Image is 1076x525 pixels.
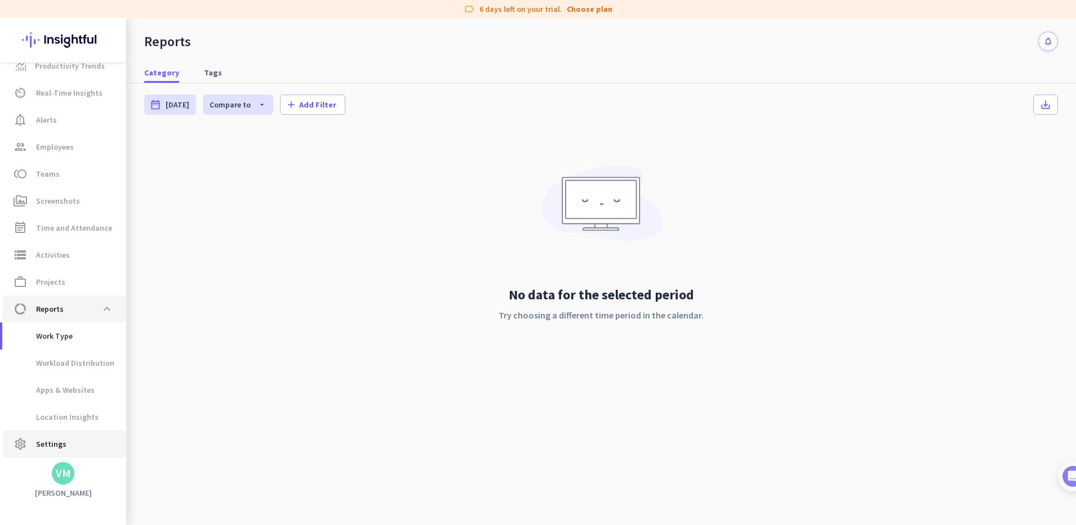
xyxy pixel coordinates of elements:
span: Screenshots [36,194,80,208]
a: av_timerReal-Time Insights [2,79,126,106]
button: addAdd Filter [280,95,345,115]
span: Real-Time Insights [36,86,103,100]
span: Category [144,67,179,78]
a: Apps & Websites [2,376,126,403]
a: data_usageReportsexpand_less [2,295,126,322]
h2: No data for the selected period [499,286,704,304]
span: Settings [36,437,66,451]
button: save_alt [1033,95,1058,115]
i: save_alt [1040,99,1051,110]
span: Projects [36,275,65,289]
i: settings [14,437,27,451]
span: [DATE] [166,99,189,110]
a: Workload Distribution [2,349,126,376]
a: tollTeams [2,160,126,187]
button: expand_less [97,299,117,319]
span: Time and Attendance [36,221,112,235]
span: Employees [36,140,74,154]
img: menu-item [16,61,26,71]
span: Activities [36,248,70,262]
i: date_range [150,99,161,110]
span: Location Insights [11,403,99,430]
a: work_outlineProjects [2,268,126,295]
div: VM [56,468,71,479]
i: notification_important [14,113,27,127]
button: notifications [1038,32,1058,51]
a: Location Insights [2,403,126,430]
a: menu-itemProductivity Trends [2,52,126,79]
div: Reports [144,33,191,50]
span: Apps & Websites [11,376,95,403]
a: Choose plan [567,3,612,15]
img: No data [536,158,666,258]
i: data_usage [14,302,27,316]
span: Tags [204,67,222,78]
span: Teams [36,167,60,181]
span: Alerts [36,113,57,127]
p: Try choosing a different time period in the calendar. [499,308,704,322]
span: Compare to [210,100,251,110]
span: Productivity Trends [35,59,105,73]
a: storageActivities [2,241,126,268]
span: Work Type [11,322,73,349]
i: toll [14,167,27,181]
span: Add Filter [299,99,336,110]
i: event_note [14,221,27,235]
a: event_noteTime and Attendance [2,214,126,241]
a: groupEmployees [2,133,126,160]
i: label [464,3,475,15]
a: perm_mediaScreenshots [2,187,126,214]
img: Insightful logo [22,18,104,62]
i: storage [14,248,27,262]
i: perm_media [14,194,27,208]
i: arrow_drop_down [251,100,266,109]
span: Workload Distribution [11,349,114,376]
a: settingsSettings [2,430,126,457]
a: notification_importantAlerts [2,106,126,133]
span: Reports [36,302,64,316]
i: av_timer [14,86,27,100]
i: group [14,140,27,154]
i: work_outline [14,275,27,289]
a: Work Type [2,322,126,349]
i: add [286,99,297,110]
i: notifications [1043,37,1053,46]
